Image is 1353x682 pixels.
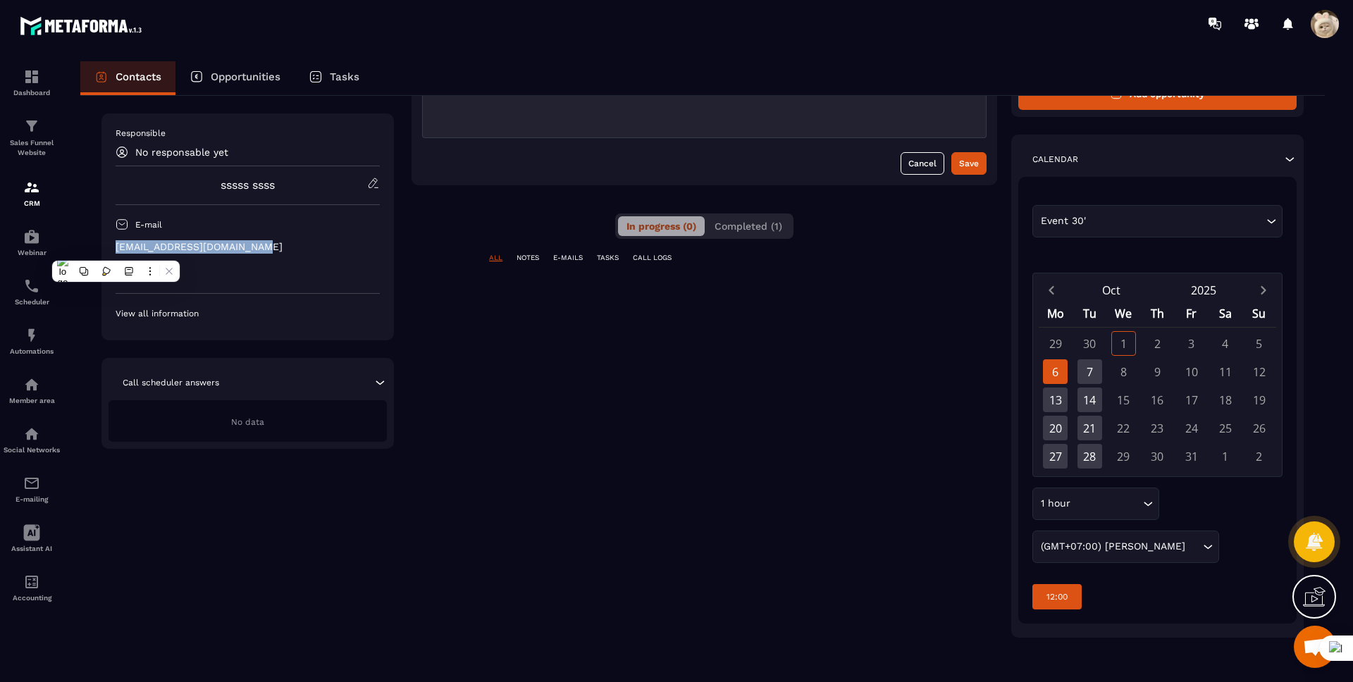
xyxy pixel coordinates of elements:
[211,70,280,83] p: Opportunities
[1106,302,1140,327] div: We
[4,415,60,464] a: social-networksocial-networkSocial Networks
[517,253,539,263] p: NOTES
[4,58,60,107] a: formationformationDashboard
[4,316,60,366] a: automationsautomationsAutomations
[553,253,583,263] p: E-MAILS
[4,446,60,454] p: Social Networks
[4,249,60,256] p: Webinar
[1043,359,1068,384] div: 6
[23,68,40,85] img: formation
[1039,331,1276,469] div: Calendar days
[4,168,60,218] a: formationformationCRM
[4,267,60,316] a: schedulerschedulerScheduler
[1247,359,1271,384] div: 12
[23,376,40,393] img: automations
[959,156,979,170] div: Save
[901,152,944,175] button: Cancel
[1209,302,1242,327] div: Sa
[1111,387,1136,412] div: 15
[1077,416,1102,440] div: 21
[4,107,60,168] a: formationformationSales Funnel Website
[951,152,987,175] button: Save
[1140,302,1174,327] div: Th
[116,308,380,319] p: View all information
[633,253,672,263] p: CALL LOGS
[23,179,40,196] img: formation
[1247,416,1271,440] div: 26
[1247,444,1271,469] div: 2
[1043,331,1068,356] div: 29
[1039,280,1065,299] button: Previous month
[1073,302,1106,327] div: Tu
[20,13,147,39] img: logo
[1111,416,1136,440] div: 22
[4,199,60,207] p: CRM
[1250,280,1276,299] button: Next month
[618,216,705,236] button: In progress (0)
[1065,278,1158,302] button: Open months overlay
[116,128,380,139] p: Responsible
[1179,359,1204,384] div: 10
[1213,359,1237,384] div: 11
[330,70,359,83] p: Tasks
[80,61,175,95] a: Contacts
[1032,488,1159,520] div: Search for option
[1247,387,1271,412] div: 19
[626,221,696,232] span: In progress (0)
[1043,444,1068,469] div: 27
[4,495,60,503] p: E-mailing
[1294,626,1336,668] div: Mở cuộc trò chuyện
[4,397,60,404] p: Member area
[489,253,502,263] p: ALL
[1077,359,1102,384] div: 7
[123,377,219,388] p: Call scheduler answers
[715,221,782,232] span: Completed (1)
[1157,278,1250,302] button: Open years overlay
[1043,416,1068,440] div: 20
[1039,302,1276,469] div: Calendar wrapper
[1145,416,1170,440] div: 23
[175,61,295,95] a: Opportunities
[4,218,60,267] a: automationsautomationsWebinar
[23,118,40,135] img: formation
[597,253,619,263] p: TASKS
[1032,205,1283,237] div: Search for option
[1247,331,1271,356] div: 5
[1038,539,1189,554] span: (GMT+07:00) [PERSON_NAME]
[1111,359,1136,384] div: 8
[706,216,791,236] button: Completed (1)
[221,178,275,192] a: sssss ssss
[1074,496,1139,512] input: Search for option
[4,347,60,355] p: Automations
[1179,387,1204,412] div: 17
[1213,331,1237,356] div: 4
[1043,387,1068,412] div: 13
[1038,213,1089,229] span: Event 30'
[4,89,60,97] p: Dashboard
[1179,416,1204,440] div: 24
[4,366,60,415] a: automationsautomationsMember area
[1077,331,1102,356] div: 30
[1242,302,1276,327] div: Su
[23,327,40,344] img: automations
[4,594,60,602] p: Accounting
[1089,213,1263,229] input: Search for option
[1039,302,1073,327] div: Mo
[1046,591,1068,602] p: 12:00
[1174,302,1208,327] div: Fr
[1038,496,1074,512] span: 1 hour
[1145,331,1170,356] div: 2
[4,464,60,514] a: emailemailE-mailing
[1145,387,1170,412] div: 16
[23,228,40,245] img: automations
[1111,331,1136,356] div: 1
[116,240,380,254] p: [EMAIL_ADDRESS][DOMAIN_NAME]
[1077,444,1102,469] div: 28
[4,514,60,563] a: Assistant AI
[1179,444,1204,469] div: 31
[1145,359,1170,384] div: 9
[1189,539,1199,554] input: Search for option
[1111,444,1136,469] div: 29
[1077,387,1102,412] div: 14
[1145,444,1170,469] div: 30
